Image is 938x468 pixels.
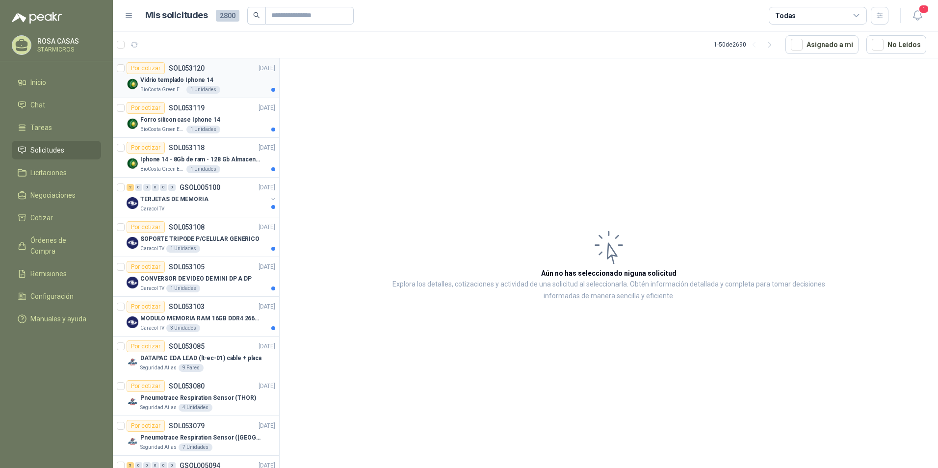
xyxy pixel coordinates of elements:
img: Company Logo [127,396,138,408]
a: Por cotizarSOL053120[DATE] Company LogoVidrio templado Iphone 14BioCosta Green Energy S.A.S1 Unid... [113,58,279,98]
p: SOL053079 [169,422,205,429]
p: STARMICROS [37,47,99,52]
span: Remisiones [30,268,67,279]
span: Solicitudes [30,145,64,156]
span: Cotizar [30,212,53,223]
h3: Aún no has seleccionado niguna solicitud [541,268,677,279]
div: 4 Unidades [179,404,212,412]
span: Configuración [30,291,74,302]
p: Vidrio templado Iphone 14 [140,76,213,85]
div: 9 Pares [179,364,204,372]
a: Tareas [12,118,101,137]
div: Por cotizar [127,102,165,114]
p: Seguridad Atlas [140,364,177,372]
button: Asignado a mi [785,35,859,54]
p: Caracol TV [140,245,164,253]
div: 3 Unidades [166,324,200,332]
p: MODULO MEMORIA RAM 16GB DDR4 2666 MHZ - PORTATIL [140,314,262,323]
p: [DATE] [259,262,275,272]
p: TERJETAS DE MEMORIA [140,195,208,204]
a: Por cotizarSOL053108[DATE] Company LogoSOPORTE TRIPODE P/CELULAR GENERICOCaracol TV1 Unidades [113,217,279,257]
div: 0 [135,184,142,191]
p: Seguridad Atlas [140,443,177,451]
a: Inicio [12,73,101,92]
img: Company Logo [127,277,138,288]
img: Company Logo [127,157,138,169]
div: Por cotizar [127,142,165,154]
p: Caracol TV [140,205,164,213]
div: Por cotizar [127,261,165,273]
p: [DATE] [259,382,275,391]
p: SOL053119 [169,104,205,111]
span: Chat [30,100,45,110]
span: search [253,12,260,19]
img: Company Logo [127,316,138,328]
p: BioCosta Green Energy S.A.S [140,86,184,94]
img: Company Logo [127,436,138,447]
h1: Mis solicitudes [145,8,208,23]
p: Explora los detalles, cotizaciones y actividad de una solicitud al seleccionarla. Obtén informaci... [378,279,840,302]
p: CONVERSOR DE VIDEO DE MINI DP A DP [140,274,252,284]
a: Por cotizarSOL053085[DATE] Company LogoDATAPAC EDA LEAD (lt-ec-01) cable + placaSeguridad Atlas9 ... [113,337,279,376]
span: 1 [918,4,929,14]
a: Por cotizarSOL053103[DATE] Company LogoMODULO MEMORIA RAM 16GB DDR4 2666 MHZ - PORTATILCaracol TV... [113,297,279,337]
a: Negociaciones [12,186,101,205]
p: Pneumotrace Respiration Sensor ([GEOGRAPHIC_DATA]) [140,433,262,442]
p: [DATE] [259,342,275,351]
a: 2 0 0 0 0 0 GSOL005100[DATE] Company LogoTERJETAS DE MEMORIACaracol TV [127,182,277,213]
div: Por cotizar [127,62,165,74]
a: Por cotizarSOL053079[DATE] Company LogoPneumotrace Respiration Sensor ([GEOGRAPHIC_DATA])Segurida... [113,416,279,456]
div: Por cotizar [127,301,165,312]
p: Caracol TV [140,285,164,292]
p: [DATE] [259,421,275,431]
p: [DATE] [259,64,275,73]
div: 0 [160,184,167,191]
div: 1 Unidades [186,86,220,94]
p: SOL053080 [169,383,205,390]
a: Chat [12,96,101,114]
a: Licitaciones [12,163,101,182]
div: Por cotizar [127,221,165,233]
a: Manuales y ayuda [12,310,101,328]
p: [DATE] [259,183,275,192]
p: SOL053108 [169,224,205,231]
span: Manuales y ayuda [30,313,86,324]
div: Por cotizar [127,380,165,392]
button: 1 [909,7,926,25]
div: 1 Unidades [186,126,220,133]
p: SOL053085 [169,343,205,350]
a: Por cotizarSOL053119[DATE] Company LogoForro silicon case Iphone 14BioCosta Green Energy S.A.S1 U... [113,98,279,138]
div: 7 Unidades [179,443,212,451]
p: Forro silicon case Iphone 14 [140,115,220,125]
span: 2800 [216,10,239,22]
a: Por cotizarSOL053080[DATE] Company LogoPneumotrace Respiration Sensor (THOR)Seguridad Atlas4 Unid... [113,376,279,416]
span: Licitaciones [30,167,67,178]
a: Solicitudes [12,141,101,159]
p: GSOL005100 [180,184,220,191]
div: Por cotizar [127,420,165,432]
a: Cotizar [12,208,101,227]
div: 1 Unidades [166,245,200,253]
button: No Leídos [866,35,926,54]
div: 1 Unidades [166,285,200,292]
span: Órdenes de Compra [30,235,92,257]
p: [DATE] [259,223,275,232]
p: Pneumotrace Respiration Sensor (THOR) [140,393,256,403]
span: Negociaciones [30,190,76,201]
p: [DATE] [259,302,275,312]
a: Órdenes de Compra [12,231,101,260]
a: Por cotizarSOL053118[DATE] Company LogoIphone 14 - 8Gb de ram - 128 Gb AlmacenamientoBioCosta Gre... [113,138,279,178]
p: [DATE] [259,143,275,153]
p: Iphone 14 - 8Gb de ram - 128 Gb Almacenamiento [140,155,262,164]
span: Tareas [30,122,52,133]
a: Por cotizarSOL053105[DATE] Company LogoCONVERSOR DE VIDEO DE MINI DP A DPCaracol TV1 Unidades [113,257,279,297]
p: SOPORTE TRIPODE P/CELULAR GENERICO [140,234,260,244]
img: Company Logo [127,197,138,209]
div: Por cotizar [127,340,165,352]
p: BioCosta Green Energy S.A.S [140,126,184,133]
img: Company Logo [127,237,138,249]
p: DATAPAC EDA LEAD (lt-ec-01) cable + placa [140,354,261,363]
p: Caracol TV [140,324,164,332]
a: Remisiones [12,264,101,283]
p: SOL053118 [169,144,205,151]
